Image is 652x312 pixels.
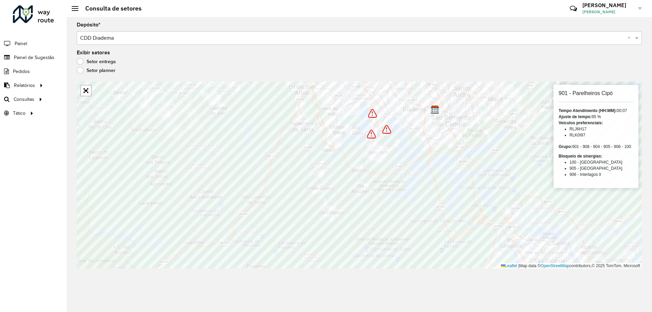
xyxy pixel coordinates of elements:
label: Depósito [77,21,101,29]
div: 00:07 [559,108,633,114]
a: Leaflet [501,263,517,268]
span: Consultas [14,96,34,103]
span: Relatórios [14,82,35,89]
span: Clear all [628,34,633,42]
strong: Tempo Atendimento (HH:MM): [559,108,617,113]
a: Abrir mapa em tela cheia [81,86,91,96]
h6: 901 - Parelheiros Cipó [559,90,633,96]
span: Tático [13,110,25,117]
span: Painel [15,40,27,47]
h2: Consulta de setores [78,5,142,12]
div: 95 % [559,114,633,120]
span: Pedidos [13,68,30,75]
a: OpenStreetMap [541,263,569,268]
strong: Bloqueio de sinergias: [559,154,602,159]
h3: [PERSON_NAME] [582,2,633,8]
div: Map data © contributors,© 2025 TomTom, Microsoft [499,263,642,269]
li: RLK0I97 [569,132,633,138]
strong: Grupo: [559,144,572,149]
label: Setor planner [77,67,115,74]
label: Setor entrega [77,58,116,65]
div: 901 - 908 - 904 - 905 - 906 - 100 [559,144,633,150]
img: Bloqueio de sinergias [367,130,376,139]
li: 906 - Interlagos II [569,171,633,178]
span: [PERSON_NAME] [582,9,633,15]
li: 100 - [GEOGRAPHIC_DATA] [569,159,633,165]
a: Contato Rápido [566,1,581,16]
label: Exibir setores [77,49,110,57]
strong: Ajuste de tempo: [559,114,592,119]
li: 905 - [GEOGRAPHIC_DATA] [569,165,633,171]
li: RLJ6H17 [569,126,633,132]
span: | [518,263,519,268]
img: Bloqueio de sinergias [382,125,391,134]
strong: Veículos preferenciais: [559,121,603,125]
img: Bloqueio de sinergias [368,109,377,118]
span: Painel de Sugestão [14,54,54,61]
